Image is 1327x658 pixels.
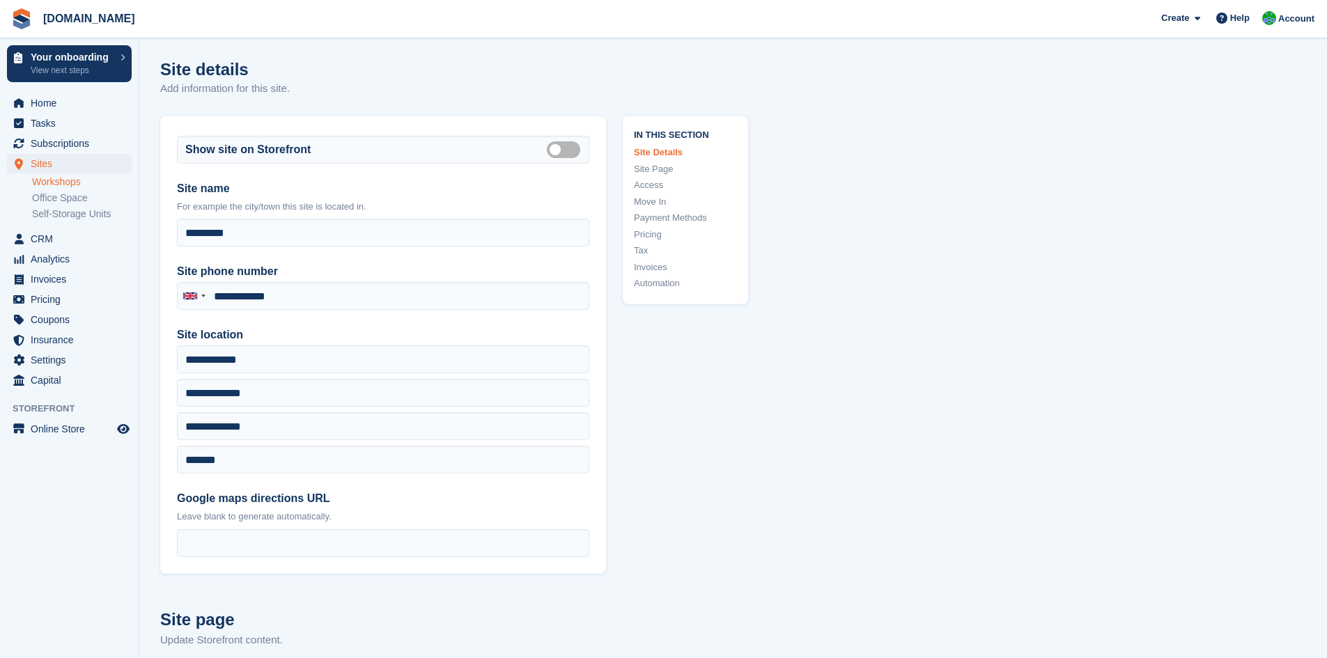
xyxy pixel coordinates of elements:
span: Invoices [31,269,114,289]
a: [DOMAIN_NAME] [38,7,141,30]
a: Access [634,178,737,192]
span: Home [31,93,114,113]
label: Show site on Storefront [185,141,311,158]
a: Self-Storage Units [32,207,132,221]
a: menu [7,93,132,113]
p: Leave blank to generate automatically. [177,510,589,524]
span: Help [1230,11,1250,25]
a: Preview store [115,421,132,437]
span: Storefront [13,402,139,416]
span: In this section [634,127,737,141]
img: Mark Bignell [1262,11,1276,25]
span: Create [1161,11,1189,25]
a: Office Space [32,191,132,205]
a: Invoices [634,260,737,274]
p: View next steps [31,64,114,77]
span: Online Store [31,419,114,439]
a: Your onboarding View next steps [7,45,132,82]
a: menu [7,330,132,350]
a: menu [7,370,132,390]
label: Site location [177,327,589,343]
a: Tax [634,244,737,258]
p: For example the city/town this site is located in. [177,200,589,214]
span: Analytics [31,249,114,269]
a: Site Page [634,162,737,176]
a: Automation [634,276,737,290]
span: Capital [31,370,114,390]
label: Google maps directions URL [177,490,589,507]
img: stora-icon-8386f47178a22dfd0bd8f6a31ec36ba5ce8667c1dd55bd0f319d3a0aa187defe.svg [11,8,32,29]
h2: Site page [160,607,606,632]
a: menu [7,290,132,309]
a: menu [7,269,132,289]
a: menu [7,229,132,249]
a: Pricing [634,228,737,242]
a: menu [7,310,132,329]
a: menu [7,249,132,269]
span: Coupons [31,310,114,329]
a: Workshops [32,175,132,189]
div: United Kingdom: +44 [178,283,210,309]
span: Insurance [31,330,114,350]
label: Site phone number [177,263,589,280]
a: menu [7,134,132,153]
label: Site name [177,180,589,197]
span: Sites [31,154,114,173]
span: CRM [31,229,114,249]
p: Your onboarding [31,52,114,62]
a: menu [7,154,132,173]
span: Subscriptions [31,134,114,153]
h1: Site details [160,60,290,79]
span: Tasks [31,113,114,133]
span: Settings [31,350,114,370]
a: Payment Methods [634,211,737,225]
a: menu [7,350,132,370]
p: Add information for this site. [160,81,290,97]
a: Site Details [634,146,737,159]
a: menu [7,113,132,133]
a: menu [7,419,132,439]
p: Update Storefront content. [160,632,606,648]
a: Move In [634,195,737,209]
label: Is public [547,148,586,150]
span: Account [1278,12,1314,26]
span: Pricing [31,290,114,309]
